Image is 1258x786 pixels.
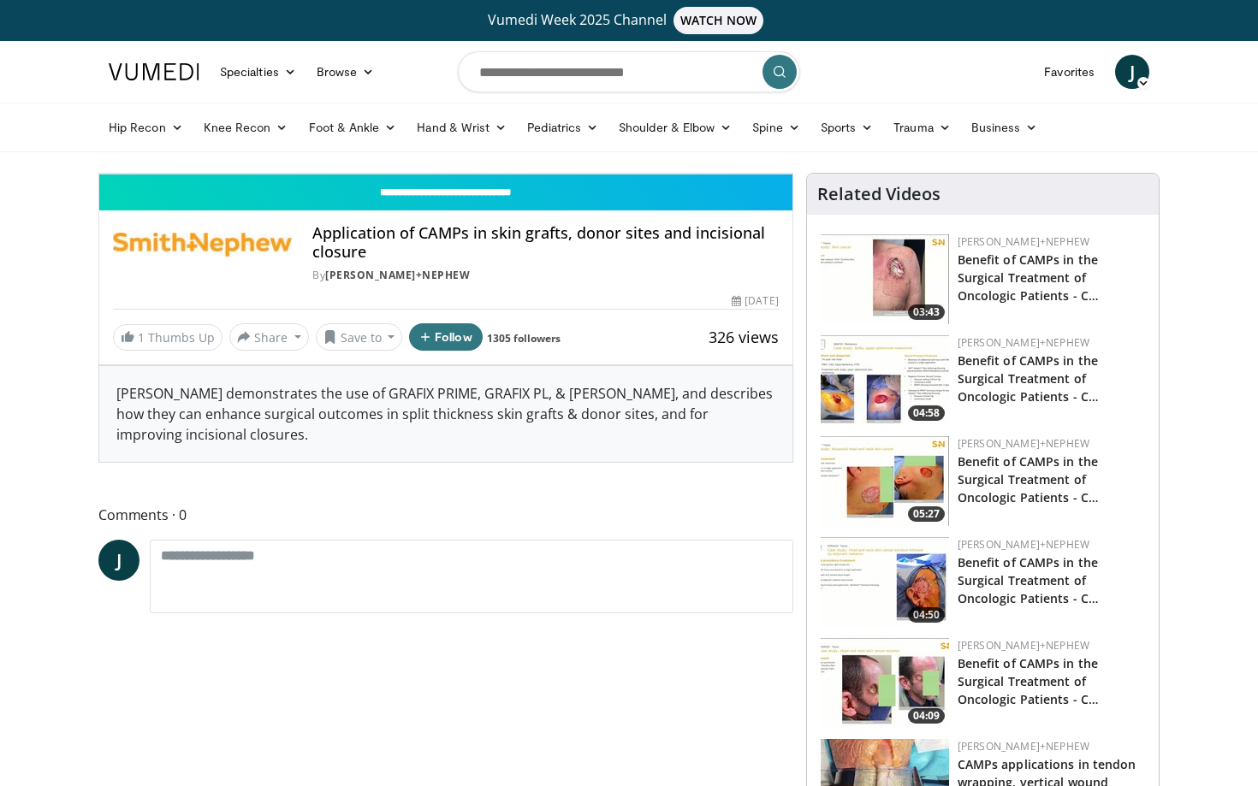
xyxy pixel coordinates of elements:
a: Browse [306,55,385,89]
img: 83b413ac-1725-41af-be61-549bf913d294.150x105_q85_crop-smart_upscale.jpg [821,234,949,324]
button: Save to [316,323,403,351]
img: Smith+Nephew [113,224,292,265]
h4: Application of CAMPs in skin grafts, donor sites and incisional closure [312,224,778,261]
a: [PERSON_NAME]+Nephew [958,739,1089,753]
a: Shoulder & Elbow [608,110,742,145]
a: Hand & Wrist [406,110,517,145]
div: [DATE] [732,293,778,309]
span: 04:50 [908,607,945,623]
img: VuMedi Logo [109,63,199,80]
a: [PERSON_NAME]+Nephew [958,335,1089,350]
img: b48870fd-2708-45ce-bb7b-32580593fb4c.150x105_q85_crop-smart_upscale.jpg [821,436,949,526]
a: 04:09 [821,638,949,728]
a: [PERSON_NAME]+Nephew [958,638,1089,653]
a: Foot & Ankle [299,110,407,145]
a: 1 Thumbs Up [113,324,223,351]
a: Benefit of CAMPs in the Surgical Treatment of Oncologic Patients - C… [958,453,1099,505]
a: Sports [810,110,884,145]
a: Business [961,110,1048,145]
a: J [98,540,139,581]
a: Benefit of CAMPs in the Surgical Treatment of Oncologic Patients - C… [958,655,1099,707]
a: Trauma [883,110,961,145]
img: 9fb315fc-567e-460d-a6fa-7ed0224424d7.150x105_q85_crop-smart_upscale.jpg [821,537,949,627]
a: J [1115,55,1149,89]
span: 03:43 [908,304,945,320]
span: 05:27 [908,506,945,522]
a: [PERSON_NAME]+Nephew [325,268,470,282]
button: Share [229,323,309,351]
a: Specialties [210,55,306,89]
span: WATCH NOW [674,7,764,34]
a: Spine [742,110,810,145]
input: Search topics, interventions [458,51,800,92]
button: Follow [409,323,483,351]
div: By [312,268,778,283]
a: Benefit of CAMPs in the Surgical Treatment of Oncologic Patients - C… [958,251,1099,304]
a: 05:27 [821,436,949,526]
a: Vumedi Week 2025 ChannelWATCH NOW [111,7,1147,34]
a: 04:50 [821,537,949,627]
span: 326 views [709,327,779,347]
a: Favorites [1034,55,1105,89]
a: Hip Recon [98,110,193,145]
a: 03:43 [821,234,949,324]
span: 1 [138,329,145,346]
a: [PERSON_NAME]+Nephew [958,537,1089,552]
a: [PERSON_NAME]+Nephew [958,436,1089,451]
span: 04:58 [908,405,945,421]
a: Benefit of CAMPs in the Surgical Treatment of Oncologic Patients - C… [958,554,1099,606]
span: 04:09 [908,708,945,724]
a: Pediatrics [517,110,608,145]
a: 1305 followers [487,331,561,346]
a: Benefit of CAMPs in the Surgical Treatment of Oncologic Patients - C… [958,352,1099,405]
a: 04:58 [821,335,949,425]
video-js: Video Player [99,174,792,174]
h4: Related Videos [817,184,941,204]
span: Comments 0 [98,504,793,526]
img: 9ea3e4e5-613d-48e5-a922-d8ad75ab8de9.150x105_q85_crop-smart_upscale.jpg [821,638,949,728]
a: Knee Recon [193,110,299,145]
img: b8034b56-5e6c-44c4-8a90-abb72a46328a.150x105_q85_crop-smart_upscale.jpg [821,335,949,425]
a: [PERSON_NAME]+Nephew [958,234,1089,249]
div: [PERSON_NAME] demonstrates the use of GRAFIX PRIME, GRAFIX PL, & [PERSON_NAME], and describes how... [99,366,792,462]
